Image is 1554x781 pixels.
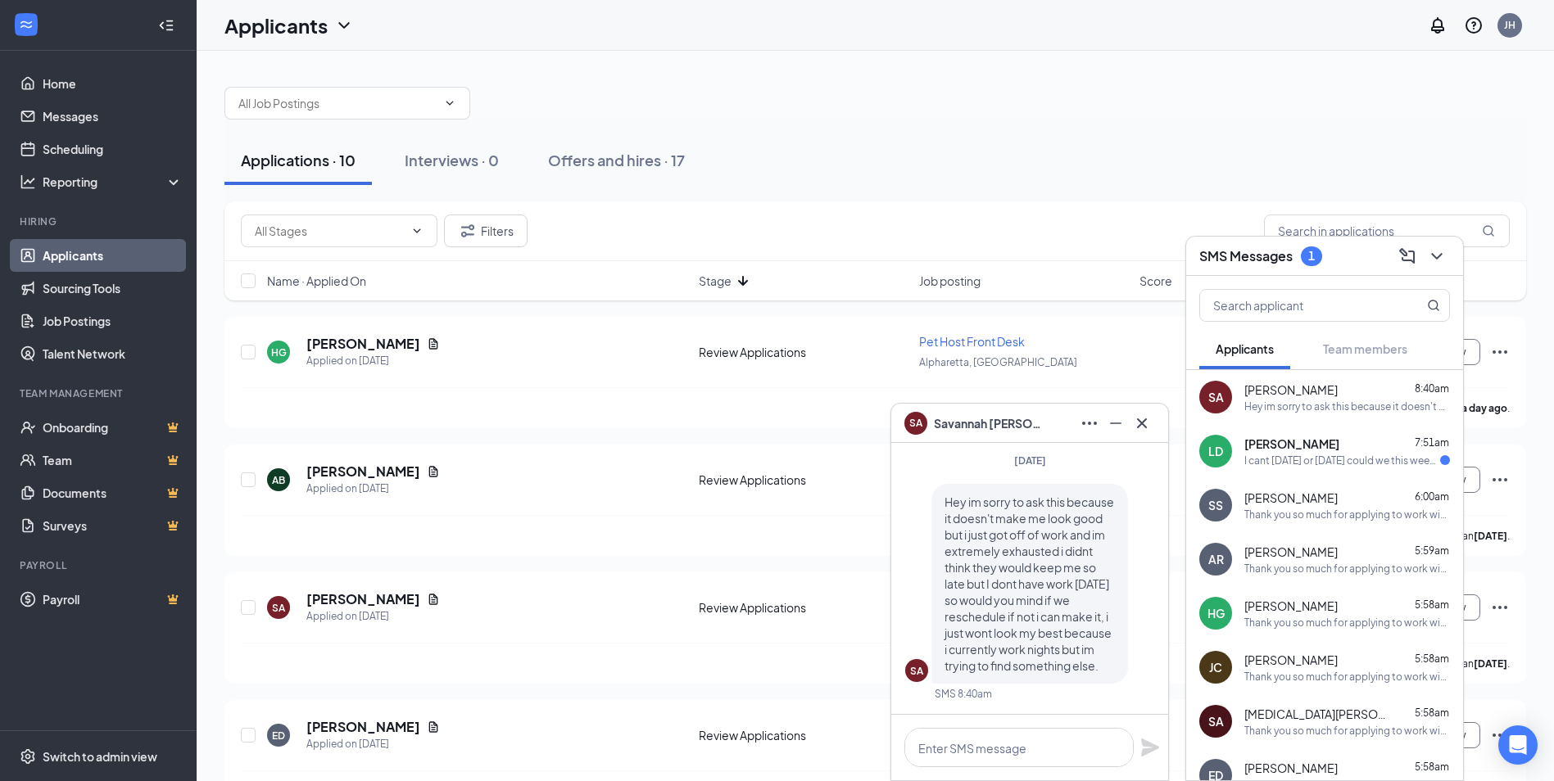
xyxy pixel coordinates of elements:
a: DocumentsCrown [43,476,183,509]
svg: MagnifyingGlass [1482,224,1495,237]
svg: WorkstreamLogo [18,16,34,33]
span: Alpharetta, [GEOGRAPHIC_DATA] [919,356,1077,368]
b: a day ago [1461,402,1507,414]
div: Open Intercom Messenger [1498,725,1538,765]
svg: ArrowDown [733,271,753,291]
div: Thank you so much for applying to work with us here at [GEOGRAPHIC_DATA]. We would like to invite... [1244,670,1450,684]
svg: Cross [1132,413,1152,433]
div: LD [1208,443,1223,459]
div: SA [1208,389,1224,405]
input: Search applicant [1200,290,1394,321]
div: AB [272,473,285,487]
a: Messages [43,100,183,133]
div: Applications · 10 [241,150,356,170]
h5: [PERSON_NAME] [306,590,420,608]
div: Review Applications [699,472,909,488]
div: SS [1208,497,1223,513]
svg: Plane [1140,738,1160,757]
div: Review Applications [699,727,909,743]
span: 7:51am [1415,436,1449,449]
h5: [PERSON_NAME] [306,718,420,736]
div: Hiring [20,214,179,228]
a: Scheduling [43,133,183,165]
svg: Ellipses [1080,413,1099,433]
span: Pet Host Front Desk [919,334,1025,349]
div: HG [1207,605,1225,621]
svg: Document [427,337,440,350]
svg: ComposeMessage [1398,246,1417,266]
svg: Ellipses [1490,725,1510,745]
svg: ChevronDown [410,224,424,237]
div: SMS 8:40am [935,687,992,701]
a: Sourcing Tools [43,272,183,305]
div: Review Applications [699,599,909,616]
div: Thank you so much for applying to work with us here at [GEOGRAPHIC_DATA]. We would like to invite... [1244,616,1450,630]
div: HG [271,345,287,359]
button: ChevronDown [1424,243,1450,269]
span: 5:58am [1415,652,1449,665]
svg: MagnifyingGlass [1427,299,1440,312]
span: [PERSON_NAME] [1244,598,1338,614]
a: Applicants [43,239,183,272]
h5: [PERSON_NAME] [306,335,420,353]
div: 1 [1308,249,1315,263]
a: PayrollCrown [43,583,183,616]
div: SA [910,664,923,678]
span: 8:40am [1415,382,1449,395]
button: Cross [1129,410,1155,436]
button: Filter Filters [444,214,528,247]
input: Search in applications [1264,214,1510,247]
div: JC [1209,659,1222,675]
span: [PERSON_NAME] [1244,381,1338,398]
h1: Applicants [224,11,328,39]
div: Applied on [DATE] [306,481,440,497]
b: [DATE] [1474,530,1507,542]
span: Applicants [1216,341,1274,356]
span: Score [1139,273,1172,289]
span: [MEDICAL_DATA][PERSON_NAME] [1244,706,1392,722]
a: Home [43,67,183,100]
svg: Settings [20,748,36,765]
button: Ellipses [1076,410,1103,436]
svg: Notifications [1428,16,1448,35]
div: JH [1504,18,1515,32]
b: [DATE] [1474,657,1507,670]
span: [PERSON_NAME] [1244,760,1338,776]
div: AR [1208,551,1224,567]
div: Applied on [DATE] [306,608,440,625]
div: Thank you so much for applying to work with us here at [GEOGRAPHIC_DATA]. We would like to invite... [1244,508,1450,521]
span: 5:59am [1415,544,1449,557]
svg: ChevronDown [334,16,354,35]
button: Minimize [1103,410,1129,436]
span: 5:58am [1415,707,1449,719]
svg: Document [427,720,440,734]
svg: Minimize [1106,413,1126,433]
div: SA [1208,713,1224,729]
div: Thank you so much for applying to work with us here at [GEOGRAPHIC_DATA]. We would like to invite... [1244,724,1450,738]
div: Interviews · 0 [405,150,499,170]
div: Payroll [20,558,179,572]
input: All Stages [255,222,404,240]
svg: Analysis [20,174,36,190]
div: I cant [DATE] or [DATE] could we this weekend [1244,454,1440,467]
span: Stage [699,273,732,289]
svg: Filter [458,221,478,241]
span: Savannah [PERSON_NAME] [934,414,1049,432]
span: [PERSON_NAME] [1244,544,1338,560]
span: [DATE] [1014,454,1046,467]
svg: QuestionInfo [1464,16,1484,35]
span: 6:00am [1415,490,1449,503]
button: ComposeMessage [1394,243,1420,269]
span: [PERSON_NAME] [1244,436,1339,452]
div: Applied on [DATE] [306,736,440,752]
span: [PERSON_NAME] [1244,490,1338,506]
div: Reporting [43,174,183,190]
svg: Collapse [158,17,174,34]
svg: Ellipses [1490,470,1510,490]
div: Review Applications [699,344,909,360]
svg: ChevronDown [1427,246,1447,266]
a: Talent Network [43,337,183,370]
span: Hey im sorry to ask this because it doesn't make me look good but i just got off of work and im e... [945,494,1114,673]
h3: SMS Messages [1199,247,1293,265]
